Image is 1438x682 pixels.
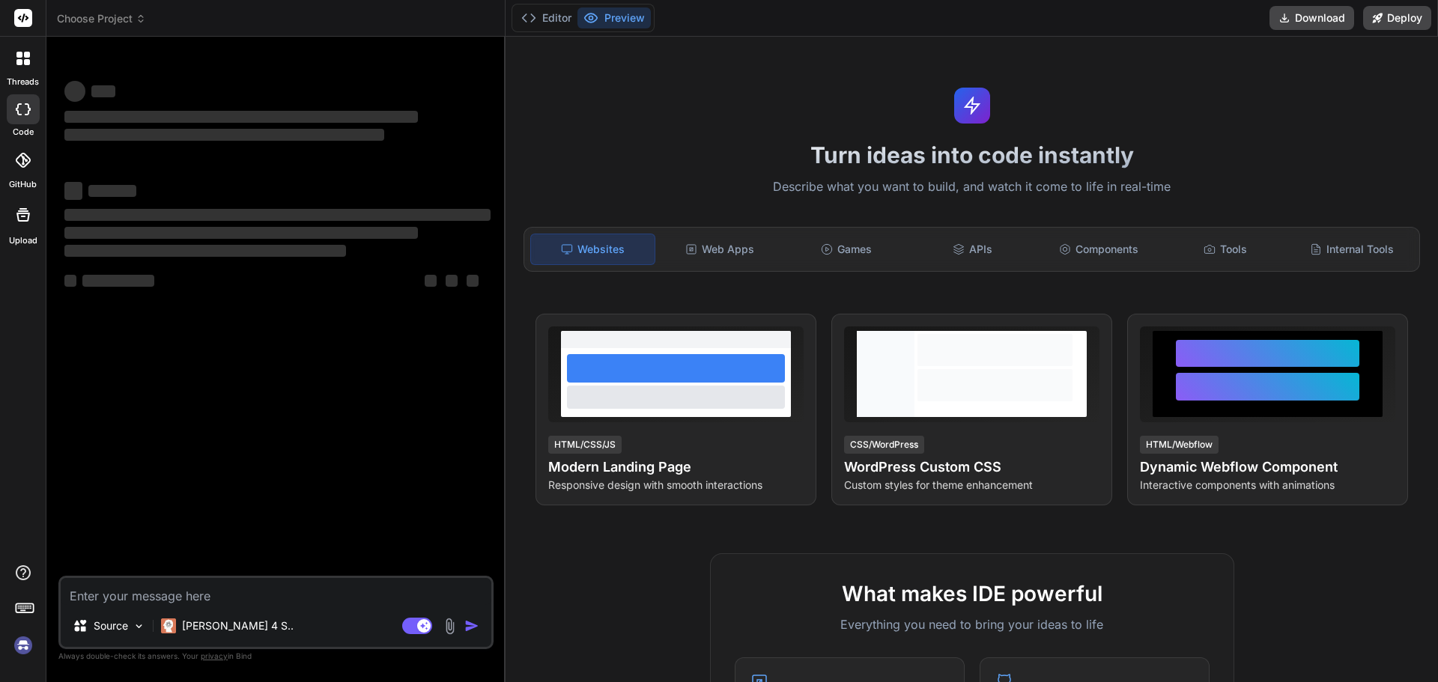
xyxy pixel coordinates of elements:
[91,85,115,97] span: ‌
[64,129,384,141] span: ‌
[844,436,924,454] div: CSS/WordPress
[1164,234,1287,265] div: Tools
[161,618,176,633] img: Claude 4 Sonnet
[1140,457,1395,478] h4: Dynamic Webflow Component
[64,275,76,287] span: ‌
[515,141,1429,168] h1: Turn ideas into code instantly
[530,234,655,265] div: Websites
[1037,234,1161,265] div: Components
[785,234,908,265] div: Games
[1140,478,1395,493] p: Interactive components with animations
[10,633,36,658] img: signin
[425,275,437,287] span: ‌
[844,478,1099,493] p: Custom styles for theme enhancement
[911,234,1034,265] div: APIs
[9,178,37,191] label: GitHub
[1363,6,1431,30] button: Deploy
[548,436,622,454] div: HTML/CSS/JS
[82,275,154,287] span: ‌
[441,618,458,635] img: attachment
[13,126,34,138] label: code
[515,177,1429,197] p: Describe what you want to build, and watch it come to life in real-time
[64,81,85,102] span: ‌
[9,234,37,247] label: Upload
[515,7,577,28] button: Editor
[577,7,651,28] button: Preview
[1290,234,1413,265] div: Internal Tools
[464,618,479,633] img: icon
[133,620,145,633] img: Pick Models
[1140,436,1219,454] div: HTML/Webflow
[735,615,1210,633] p: Everything you need to bring your ideas to life
[57,11,146,26] span: Choose Project
[844,457,1099,478] h4: WordPress Custom CSS
[7,76,39,88] label: threads
[548,478,804,493] p: Responsive design with smooth interactions
[64,111,418,123] span: ‌
[58,649,494,663] p: Always double-check its answers. Your in Bind
[64,209,491,221] span: ‌
[735,578,1210,609] h2: What makes IDE powerful
[94,618,128,633] p: Source
[467,275,479,287] span: ‌
[88,185,136,197] span: ‌
[201,651,228,660] span: privacy
[658,234,782,265] div: Web Apps
[64,227,418,239] span: ‌
[1269,6,1354,30] button: Download
[64,182,82,200] span: ‌
[548,457,804,478] h4: Modern Landing Page
[446,275,458,287] span: ‌
[182,618,294,633] p: [PERSON_NAME] 4 S..
[64,245,346,257] span: ‌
